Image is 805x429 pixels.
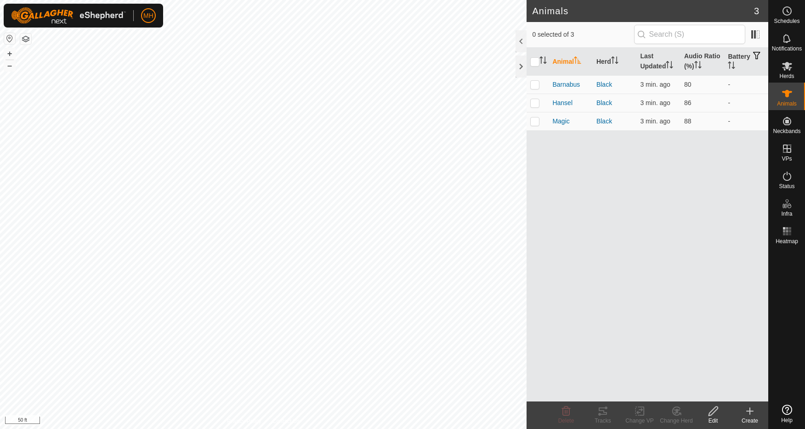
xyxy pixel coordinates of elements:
span: 86 [684,99,692,106]
span: Aug 13, 2025, 6:20 PM [640,81,670,88]
div: Tracks [584,417,621,425]
div: Black [596,117,633,126]
span: Neckbands [773,128,800,134]
div: Change VP [621,417,658,425]
td: - [724,94,768,112]
span: Barnabus [552,80,580,89]
input: Search (S) [634,25,745,44]
button: + [4,48,15,59]
span: Herds [779,73,794,79]
p-sorticon: Activate to sort [611,58,618,65]
span: Aug 13, 2025, 6:20 PM [640,99,670,106]
div: Create [731,417,768,425]
div: Black [596,80,633,89]
a: Contact Us [272,417,300,425]
span: Delete [558,418,574,424]
p-sorticon: Activate to sort [539,58,547,65]
p-sorticon: Activate to sort [666,62,673,70]
img: Gallagher Logo [11,7,126,24]
span: Notifications [772,46,802,51]
span: 80 [684,81,692,88]
span: 3 [754,4,759,18]
th: Last Updated [636,48,680,76]
span: Infra [781,211,792,217]
span: 0 selected of 3 [532,30,634,39]
div: Change Herd [658,417,695,425]
span: MH [143,11,153,21]
span: Help [781,418,793,423]
p-sorticon: Activate to sort [574,58,581,65]
button: Map Layers [20,33,31,45]
th: Herd [593,48,637,76]
th: Battery [724,48,768,76]
div: Edit [695,417,731,425]
span: Hansel [552,98,573,108]
span: Schedules [774,18,799,24]
span: Heatmap [776,239,798,244]
th: Animal [549,48,593,76]
p-sorticon: Activate to sort [694,62,702,70]
span: Aug 13, 2025, 6:20 PM [640,117,670,125]
div: Black [596,98,633,108]
span: Animals [777,101,797,106]
p-sorticon: Activate to sort [728,63,735,70]
span: 88 [684,117,692,125]
button: Reset Map [4,33,15,44]
a: Privacy Policy [227,417,261,425]
td: - [724,112,768,130]
span: Status [779,184,794,189]
span: Magic [552,117,569,126]
button: – [4,60,15,71]
td: - [724,75,768,94]
h2: Animals [532,6,754,17]
span: VPs [782,156,792,162]
th: Audio Ratio (%) [680,48,725,76]
a: Help [769,401,805,427]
